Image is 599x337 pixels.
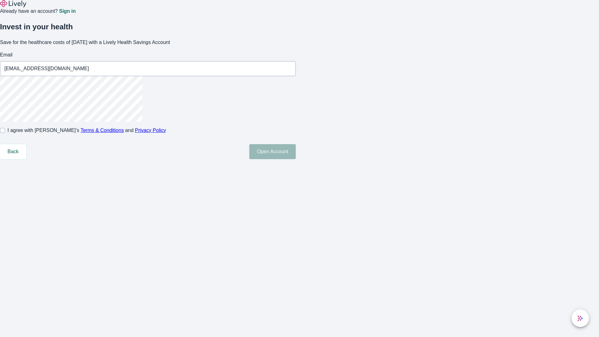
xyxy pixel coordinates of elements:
[135,128,166,133] a: Privacy Policy
[577,315,583,321] svg: Lively AI Assistant
[7,127,166,134] span: I agree with [PERSON_NAME]’s and
[80,128,124,133] a: Terms & Conditions
[572,310,589,327] button: chat
[59,9,75,14] a: Sign in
